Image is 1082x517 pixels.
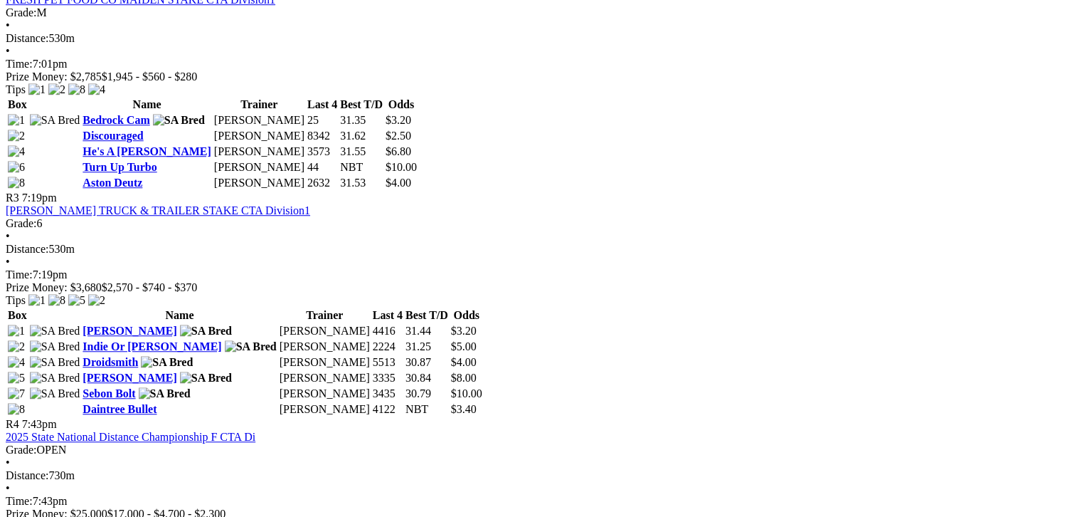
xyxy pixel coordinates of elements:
[213,113,305,127] td: [PERSON_NAME]
[83,177,142,189] a: Aston Deutz
[8,372,25,385] img: 5
[279,402,371,417] td: [PERSON_NAME]
[279,387,371,401] td: [PERSON_NAME]
[8,145,25,158] img: 4
[30,325,80,338] img: SA Bred
[6,217,1076,230] div: 6
[22,192,57,204] span: 7:19pm
[386,177,411,189] span: $4.00
[83,340,221,352] a: Indie Or [PERSON_NAME]
[8,177,25,189] img: 8
[372,355,403,370] td: 5513
[8,356,25,369] img: 4
[6,495,33,507] span: Time:
[450,308,483,323] th: Odds
[88,83,105,96] img: 4
[213,145,305,159] td: [PERSON_NAME]
[339,129,383,143] td: 31.62
[213,129,305,143] td: [PERSON_NAME]
[307,98,338,112] th: Last 4
[213,160,305,174] td: [PERSON_NAME]
[6,281,1076,294] div: Prize Money: $3,680
[405,324,449,338] td: 31.44
[279,308,371,323] th: Trainer
[6,431,255,443] a: 2025 State National Distance Championship F CTA Di
[451,403,477,415] span: $3.40
[6,230,10,242] span: •
[8,325,25,338] img: 1
[279,355,371,370] td: [PERSON_NAME]
[30,356,80,369] img: SA Bred
[180,325,232,338] img: SA Bred
[8,387,25,400] img: 7
[307,129,338,143] td: 8342
[6,32,48,44] span: Distance:
[8,98,27,110] span: Box
[451,325,477,337] span: $3.20
[8,130,25,142] img: 2
[8,114,25,127] img: 1
[225,340,277,353] img: SA Bred
[6,45,10,57] span: •
[6,243,1076,256] div: 530m
[83,372,176,384] a: [PERSON_NAME]
[8,309,27,321] span: Box
[385,98,418,112] th: Odds
[451,356,477,368] span: $4.00
[279,324,371,338] td: [PERSON_NAME]
[153,114,205,127] img: SA Bred
[102,70,198,83] span: $1,945 - $560 - $280
[83,145,211,157] a: He's A [PERSON_NAME]
[386,161,417,173] span: $10.00
[28,83,46,96] img: 1
[213,98,305,112] th: Trainer
[8,403,25,416] img: 8
[68,294,85,307] img: 5
[6,482,10,494] span: •
[339,98,383,112] th: Best T/D
[372,308,403,323] th: Last 4
[405,387,449,401] td: 30.79
[22,418,57,430] span: 7:43pm
[6,268,33,281] span: Time:
[83,387,135,399] a: Sebon Bolt
[6,469,48,481] span: Distance:
[451,340,477,352] span: $5.00
[213,176,305,190] td: [PERSON_NAME]
[48,294,65,307] img: 8
[6,192,19,204] span: R3
[279,340,371,354] td: [PERSON_NAME]
[339,145,383,159] td: 31.55
[372,387,403,401] td: 3435
[6,418,19,430] span: R4
[83,403,157,415] a: Daintree Bullet
[6,243,48,255] span: Distance:
[307,145,338,159] td: 3573
[307,176,338,190] td: 2632
[83,114,149,126] a: Bedrock Cam
[8,340,25,353] img: 2
[180,372,232,385] img: SA Bred
[339,113,383,127] td: 31.35
[339,176,383,190] td: 31.53
[6,6,37,19] span: Grade:
[30,387,80,400] img: SA Bred
[83,356,138,368] a: Droidsmith
[6,268,1076,281] div: 7:19pm
[6,6,1076,19] div: M
[6,469,1076,482] div: 730m
[82,308,277,323] th: Name
[83,325,176,337] a: [PERSON_NAME]
[405,355,449,370] td: 30.87
[6,456,10,469] span: •
[48,83,65,96] img: 2
[6,256,10,268] span: •
[372,324,403,338] td: 4416
[307,160,338,174] td: 44
[30,372,80,385] img: SA Bred
[68,83,85,96] img: 8
[451,387,482,399] span: $10.00
[386,114,411,126] span: $3.20
[102,281,198,293] span: $2,570 - $740 - $370
[139,387,191,400] img: SA Bred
